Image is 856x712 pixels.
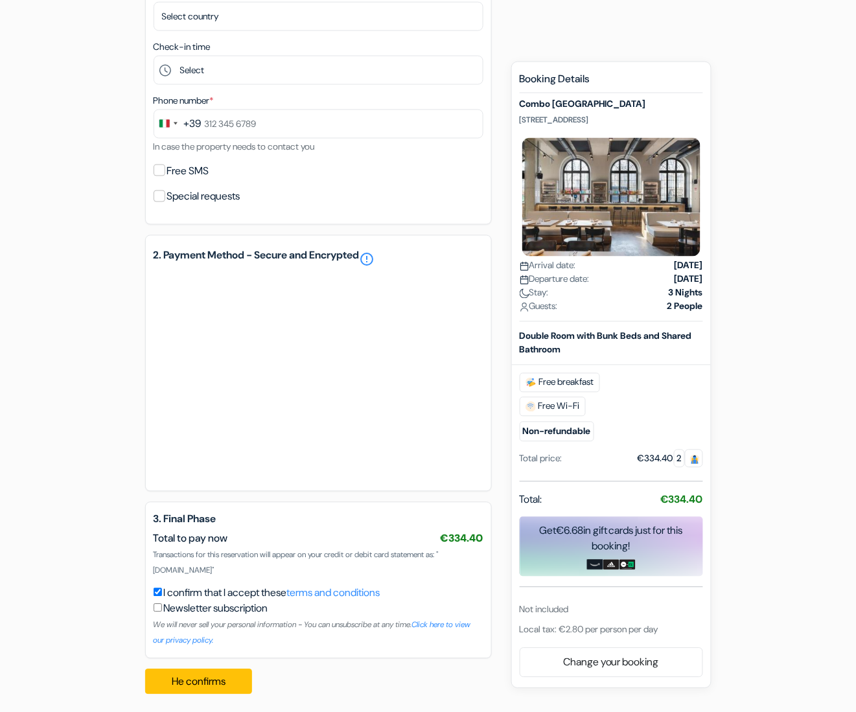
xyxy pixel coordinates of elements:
font: Check-in time [154,41,211,52]
font: Phone number [154,95,210,106]
img: amazon-card-no-text.png [587,560,603,570]
font: Non-refundable [523,426,591,437]
font: €334.40 [638,453,674,465]
font: 2 People [667,301,703,312]
button: Select country [154,110,202,138]
img: calendar.svg [520,275,529,285]
font: Local tax: €2.80 per person per day [520,624,658,636]
img: free_wifi.svg [526,402,536,412]
font: €6.68 [556,524,583,538]
font: Special requests [167,190,240,203]
a: Change your booking [520,650,702,676]
font: Free breakfast [539,376,594,388]
font: Combo [GEOGRAPHIC_DATA] [520,98,646,109]
a: terms and conditions [287,586,380,600]
a: Click here to view our privacy policy. [154,620,471,646]
font: I confirm that I accept these [164,586,287,600]
font: +39 [184,117,202,130]
font: Transactions for this reservation will appear on your credit or debit card statement as: "[DOMAIN... [154,550,439,576]
font: Stay: [529,287,549,299]
font: Booking Details [520,72,590,86]
font: €334.40 [661,493,703,507]
font: Change your booking [563,656,659,670]
font: We will never sell your personal information - You can unsubscribe at any time. [154,620,412,630]
input: 312 345 6789 [154,109,483,139]
font: [DATE] [675,273,703,285]
font: Double Room with Bunk Beds and Shared Bathroom [520,330,692,356]
font: In case the property needs to contact you [154,141,315,152]
font: Total: [520,493,542,507]
font: Free SMS [167,164,209,178]
img: uber-uber-eats-card.png [619,560,636,570]
iframe: Secure payment input frame [167,285,470,468]
img: calendar.svg [520,262,529,271]
font: €334.40 [441,532,483,545]
img: guest.svg [690,455,700,465]
font: Total price: [520,453,562,465]
img: user_icon.svg [520,303,529,312]
img: adidas-card.png [603,560,619,570]
font: in gift cards just for this booking! [583,524,683,553]
font: 2 [677,453,682,465]
font: Get [539,524,556,538]
font: 3 Nights [669,287,703,299]
font: Guests: [529,301,558,312]
font: 3. Final Phase [154,512,216,526]
img: moon.svg [520,289,529,299]
font: error_outline [360,251,375,267]
font: [DATE] [675,260,703,271]
font: Arrival date: [529,260,576,271]
font: Departure date: [529,273,590,285]
font: Not included [520,604,569,615]
font: [STREET_ADDRESS] [520,115,589,125]
font: Free Wi-Fi [538,400,580,412]
button: He confirms [145,669,253,695]
font: 2. Payment Method - Secure and Encrypted [154,249,360,262]
img: free_breakfast.svg [526,378,537,388]
a: error_outline [360,246,375,267]
font: He confirms [172,675,226,689]
font: Total to pay now [154,532,228,545]
font: Newsletter subscription [164,602,268,615]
